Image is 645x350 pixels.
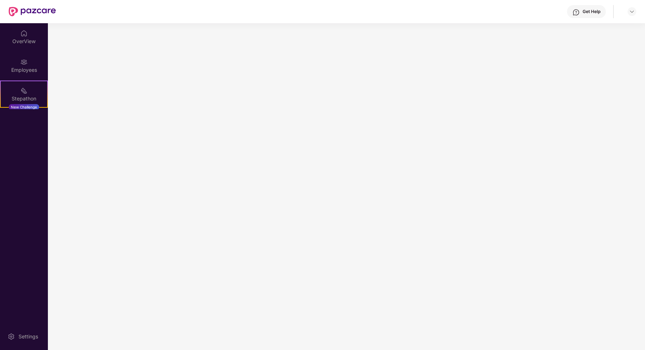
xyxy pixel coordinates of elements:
img: svg+xml;base64,PHN2ZyBpZD0iRW1wbG95ZWVzIiB4bWxucz0iaHR0cDovL3d3dy53My5vcmcvMjAwMC9zdmciIHdpZHRoPS... [20,58,28,66]
div: Settings [16,333,40,340]
img: svg+xml;base64,PHN2ZyBpZD0iSGVscC0zMngzMiIgeG1sbnM9Imh0dHA6Ly93d3cudzMub3JnLzIwMDAvc3ZnIiB3aWR0aD... [572,9,580,16]
img: svg+xml;base64,PHN2ZyBpZD0iSG9tZSIgeG1sbnM9Imh0dHA6Ly93d3cudzMub3JnLzIwMDAvc3ZnIiB3aWR0aD0iMjAiIG... [20,30,28,37]
div: Get Help [583,9,600,15]
img: svg+xml;base64,PHN2ZyBpZD0iU2V0dGluZy0yMHgyMCIgeG1sbnM9Imh0dHA6Ly93d3cudzMub3JnLzIwMDAvc3ZnIiB3aW... [8,333,15,340]
div: Stepathon [1,95,47,102]
img: svg+xml;base64,PHN2ZyB4bWxucz0iaHR0cDovL3d3dy53My5vcmcvMjAwMC9zdmciIHdpZHRoPSIyMSIgaGVpZ2h0PSIyMC... [20,87,28,94]
img: New Pazcare Logo [9,7,56,16]
div: New Challenge [9,104,39,110]
img: svg+xml;base64,PHN2ZyBpZD0iRHJvcGRvd24tMzJ4MzIiIHhtbG5zPSJodHRwOi8vd3d3LnczLm9yZy8yMDAwL3N2ZyIgd2... [629,9,635,15]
